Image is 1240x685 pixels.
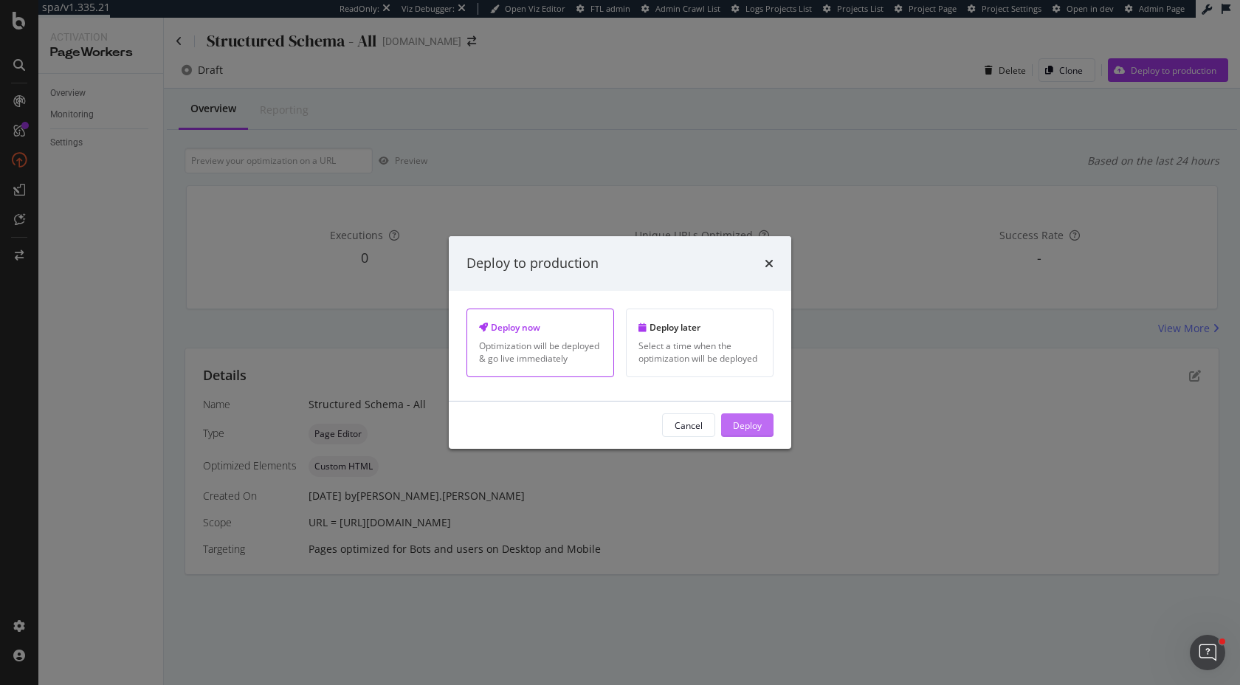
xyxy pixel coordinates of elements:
div: Deploy [733,419,762,431]
div: times [765,254,774,273]
div: Deploy now [479,321,602,334]
div: Deploy later [638,321,761,334]
button: Cancel [662,413,715,437]
div: Cancel [675,419,703,431]
div: Select a time when the optimization will be deployed [638,340,761,365]
iframe: Intercom live chat [1190,635,1225,670]
div: Optimization will be deployed & go live immediately [479,340,602,365]
div: Deploy to production [466,254,599,273]
button: Deploy [721,413,774,437]
div: modal [449,236,791,449]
